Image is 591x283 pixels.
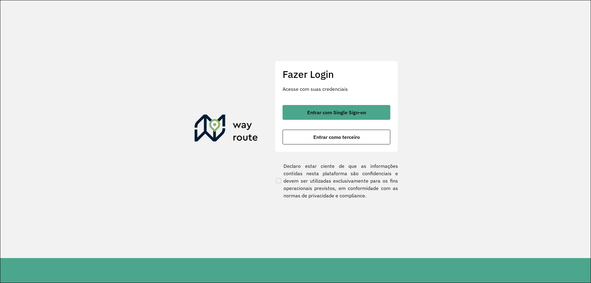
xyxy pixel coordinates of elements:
img: Roteirizador AmbevTech [195,115,258,144]
button: button [283,130,390,144]
h2: Fazer Login [283,68,390,80]
label: Declaro estar ciente de que as informações contidas nesta plataforma são confidenciais e devem se... [275,162,398,199]
span: Entrar com Single Sign-on [307,110,366,115]
button: button [283,105,390,120]
p: Acesse com suas credenciais [283,85,390,93]
span: Entrar como terceiro [313,135,360,139]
